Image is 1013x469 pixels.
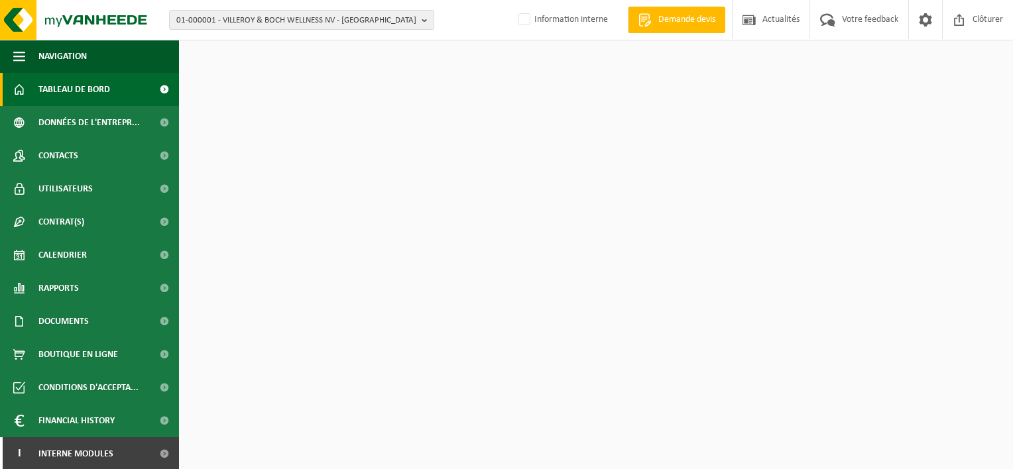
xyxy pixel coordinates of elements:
[38,106,140,139] span: Données de l'entrepr...
[38,205,84,238] span: Contrat(s)
[655,13,719,26] span: Demande devis
[38,40,87,73] span: Navigation
[169,10,434,30] button: 01-000001 - VILLEROY & BOCH WELLNESS NV - [GEOGRAPHIC_DATA]
[38,139,78,172] span: Contacts
[38,338,118,371] span: Boutique en ligne
[38,73,110,106] span: Tableau de bord
[38,305,89,338] span: Documents
[628,7,725,33] a: Demande devis
[38,272,79,305] span: Rapports
[38,371,139,404] span: Conditions d'accepta...
[38,404,115,437] span: Financial History
[516,10,608,30] label: Information interne
[176,11,416,30] span: 01-000001 - VILLEROY & BOCH WELLNESS NV - [GEOGRAPHIC_DATA]
[38,172,93,205] span: Utilisateurs
[38,238,87,272] span: Calendrier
